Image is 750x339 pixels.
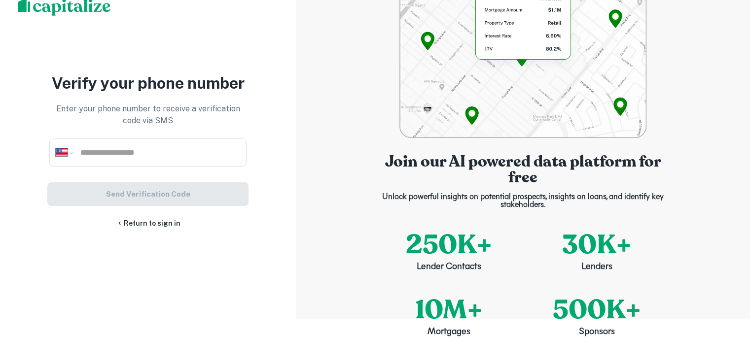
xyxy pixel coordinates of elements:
p: 500K+ [553,290,641,330]
p: Enter your phone number to receive a verification code via SMS [47,103,249,127]
p: Lender Contacts [417,261,481,274]
a: Return to sign in [116,218,180,229]
p: Join our AI powered data platform for free [375,154,671,185]
p: Sponsors [579,326,615,339]
p: Verify your phone number [52,71,245,95]
p: Mortgages [428,326,470,339]
p: 250K+ [406,225,492,265]
p: Unlock powerful insights on potential prospects, insights on loans, and identify key stakeholders. [375,193,671,209]
p: 10M+ [415,290,483,330]
iframe: Chat Widget [701,260,750,307]
p: Lenders [581,261,612,274]
p: 30K+ [562,225,632,265]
